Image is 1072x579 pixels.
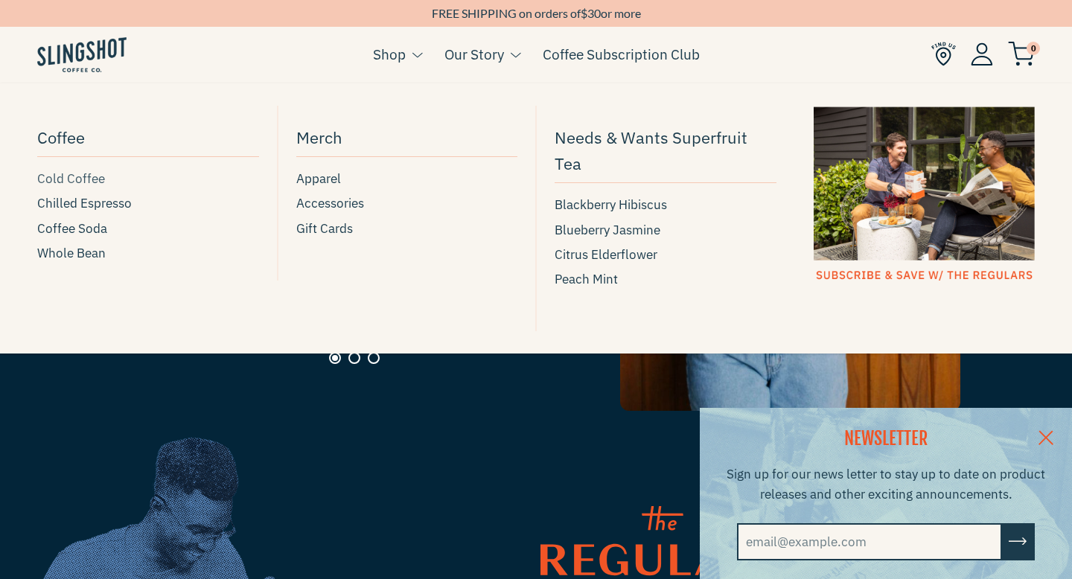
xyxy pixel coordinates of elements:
[555,245,657,265] span: Citrus Elderflower
[296,219,353,239] span: Gift Cards
[37,193,259,214] a: Chilled Espresso
[37,169,105,189] span: Cold Coffee
[555,195,776,215] a: Blackberry Hibiscus
[37,243,106,263] span: Whole Bean
[581,6,587,20] span: $
[555,220,776,240] a: Blueberry Jasmine
[555,245,776,265] a: Citrus Elderflower
[543,43,700,65] a: Coffee Subscription Club
[555,121,776,183] a: Needs & Wants Superfruit Tea
[368,352,380,364] button: Page 3
[373,43,406,65] a: Shop
[296,219,518,239] a: Gift Cards
[1008,45,1035,63] a: 0
[1008,42,1035,66] img: cart
[37,193,132,214] span: Chilled Espresso
[37,124,85,150] span: Coffee
[555,269,776,289] a: Peach Mint
[555,269,618,289] span: Peach Mint
[296,169,341,189] span: Apparel
[296,193,364,214] span: Accessories
[348,352,360,364] button: Page 2
[555,124,776,176] span: Needs & Wants Superfruit Tea
[971,42,993,65] img: Account
[37,219,259,239] a: Coffee Soda
[737,523,1002,560] input: email@example.com
[296,121,518,157] a: Merch
[931,42,956,66] img: Find Us
[718,464,1053,505] p: Sign up for our news letter to stay up to date on product releases and other exciting announcements.
[37,243,259,263] a: Whole Bean
[296,169,518,189] a: Apparel
[444,43,504,65] a: Our Story
[329,352,341,364] button: Page 1
[555,220,660,240] span: Blueberry Jasmine
[1027,42,1040,55] span: 0
[37,219,107,239] span: Coffee Soda
[37,121,259,157] a: Coffee
[296,193,518,214] a: Accessories
[37,169,259,189] a: Cold Coffee
[555,195,667,215] span: Blackberry Hibiscus
[718,426,1053,452] h2: NEWSLETTER
[587,6,601,20] span: 30
[296,124,342,150] span: Merch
